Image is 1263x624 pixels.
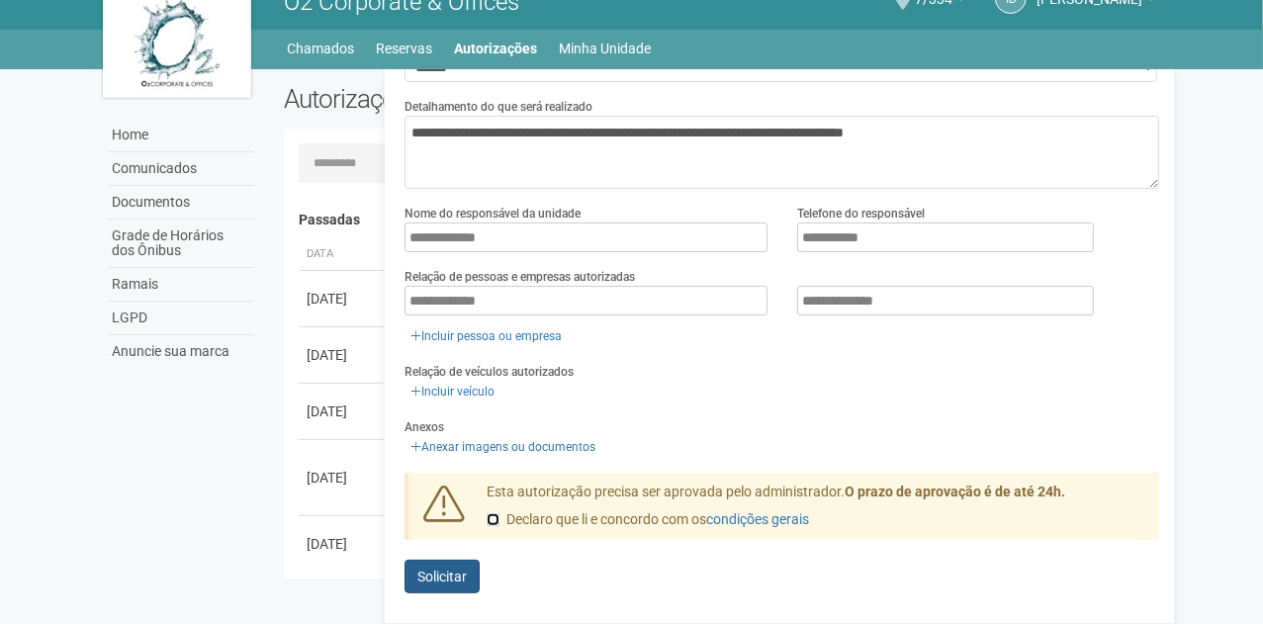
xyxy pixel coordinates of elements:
[307,534,380,554] div: [DATE]
[405,436,601,458] a: Anexar imagens ou documentos
[706,511,809,527] a: condições gerais
[405,363,574,381] label: Relação de veículos autorizados
[405,325,568,347] a: Incluir pessoa ou empresa
[405,560,480,593] button: Solicitar
[284,84,707,114] h2: Autorizações
[288,35,355,62] a: Chamados
[417,569,467,584] span: Solicitar
[487,510,809,530] label: Declaro que li e concordo com os
[307,401,380,421] div: [DATE]
[405,205,581,223] label: Nome do responsável da unidade
[797,205,925,223] label: Telefone do responsável
[405,381,500,402] a: Incluir veículo
[108,268,254,302] a: Ramais
[845,484,1065,499] strong: O prazo de aprovação é de até 24h.
[307,345,380,365] div: [DATE]
[487,513,499,526] input: Declaro que li e concordo com oscondições gerais
[405,268,635,286] label: Relação de pessoas e empresas autorizadas
[108,302,254,335] a: LGPD
[108,152,254,186] a: Comunicados
[405,98,592,116] label: Detalhamento do que será realizado
[108,335,254,368] a: Anuncie sua marca
[405,418,444,436] label: Anexos
[108,186,254,220] a: Documentos
[307,468,380,488] div: [DATE]
[455,35,538,62] a: Autorizações
[299,238,388,271] th: Data
[108,220,254,268] a: Grade de Horários dos Ônibus
[108,119,254,152] a: Home
[377,35,433,62] a: Reservas
[472,483,1160,540] div: Esta autorização precisa ser aprovada pelo administrador.
[560,35,652,62] a: Minha Unidade
[307,289,380,309] div: [DATE]
[299,213,1146,227] h4: Passadas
